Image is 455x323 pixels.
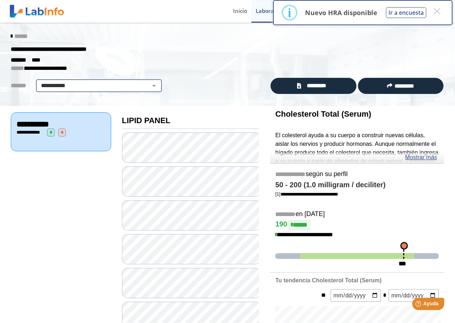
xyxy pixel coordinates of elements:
b: LIPID PANEL [122,116,170,125]
iframe: Help widget launcher [391,295,447,315]
button: Ir a encuesta [386,7,426,18]
h5: según su perfil [275,170,439,179]
b: Tu tendencia Cholesterol Total (Serum) [275,277,381,283]
input: mm/dd/yyyy [388,289,439,302]
button: Close this dialog [431,5,443,18]
input: mm/dd/yyyy [331,289,381,302]
a: Mostrar más [405,153,437,162]
div: i [288,6,291,19]
p: Nuevo HRA disponible [305,8,377,17]
h4: 190 [275,220,439,230]
b: Cholesterol Total (Serum) [275,109,371,118]
a: [1] [275,191,338,197]
p: El colesterol ayuda a su cuerpo a construir nuevas células, aislar los nervios y producir hormona... [275,131,439,234]
h5: en [DATE] [275,210,439,219]
h4: 50 - 200 (1.0 milligram / deciliter) [275,181,439,189]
